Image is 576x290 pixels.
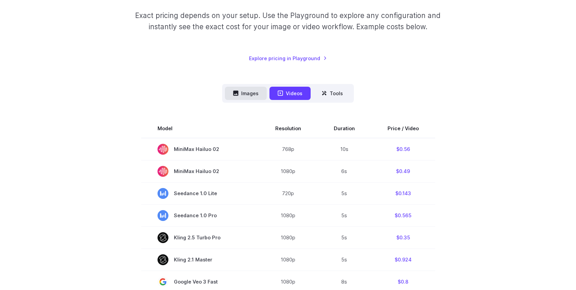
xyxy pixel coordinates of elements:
td: 720p [259,182,317,204]
th: Resolution [259,119,317,138]
span: Kling 2.1 Master [158,254,243,265]
td: 10s [317,138,371,160]
span: MiniMax Hailuo 02 [158,144,243,155]
button: Images [225,87,267,100]
td: $0.49 [371,160,435,182]
td: 1080p [259,204,317,226]
td: $0.56 [371,138,435,160]
span: Kling 2.5 Turbo Pro [158,232,243,243]
td: 1080p [259,226,317,249]
th: Model [141,119,259,138]
span: MiniMax Hailuo 02 [158,166,243,177]
td: 6s [317,160,371,182]
td: $0.924 [371,249,435,271]
td: $0.143 [371,182,435,204]
td: 768p [259,138,317,160]
td: 5s [317,204,371,226]
td: 5s [317,182,371,204]
span: Seedance 1.0 Pro [158,210,243,221]
td: 1080p [259,160,317,182]
td: 5s [317,226,371,249]
th: Price / Video [371,119,435,138]
p: Exact pricing depends on your setup. Use the Playground to explore any configuration and instantl... [122,10,454,33]
a: Explore pricing in Playground [249,54,327,62]
td: $0.565 [371,204,435,226]
span: Google Veo 3 Fast [158,276,243,287]
th: Duration [317,119,371,138]
td: $0.35 [371,226,435,249]
button: Tools [313,87,351,100]
td: 5s [317,249,371,271]
span: Seedance 1.0 Lite [158,188,243,199]
button: Videos [269,87,311,100]
td: 1080p [259,249,317,271]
